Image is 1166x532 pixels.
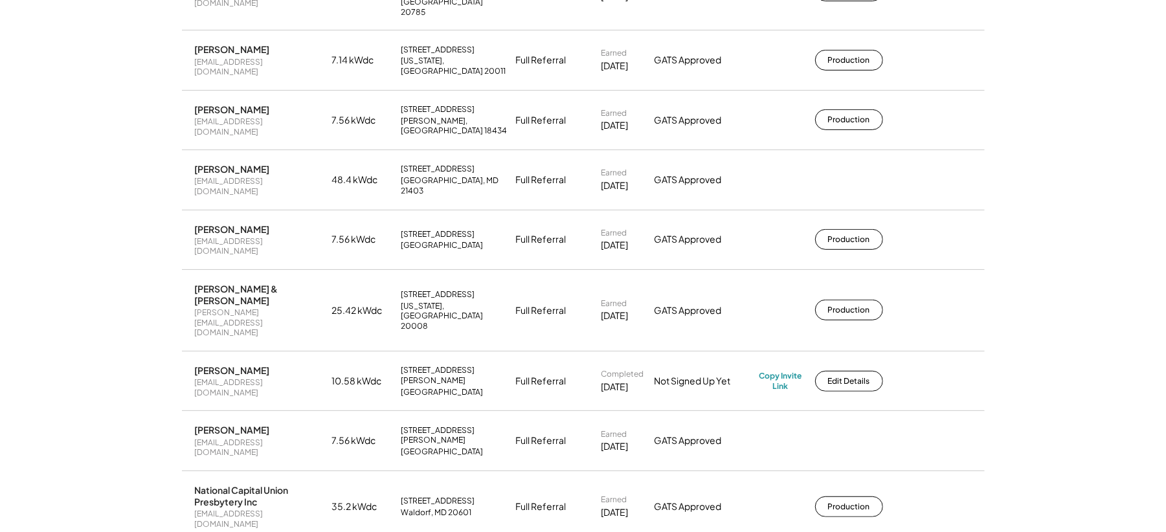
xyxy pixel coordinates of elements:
div: GATS Approved [655,173,752,186]
div: GATS Approved [655,233,752,246]
div: [EMAIL_ADDRESS][DOMAIN_NAME] [195,236,324,256]
div: [STREET_ADDRESS][PERSON_NAME] [401,365,508,385]
div: [PERSON_NAME] & [PERSON_NAME] [195,283,324,306]
div: v 4.0.25 [36,21,63,31]
div: Earned [601,168,627,178]
div: [EMAIL_ADDRESS][DOMAIN_NAME] [195,57,324,77]
div: [DATE] [601,440,629,453]
div: GATS Approved [655,304,752,317]
div: Earned [601,48,627,58]
div: [STREET_ADDRESS][PERSON_NAME] [401,425,508,445]
button: Production [815,109,883,130]
div: [STREET_ADDRESS] [401,45,475,55]
div: Earned [601,108,627,118]
div: Full Referral [516,54,566,67]
div: [US_STATE], [GEOGRAPHIC_DATA] 20011 [401,56,508,76]
div: 7.56 kWdc [332,434,394,447]
div: Earned [601,429,627,439]
div: [EMAIL_ADDRESS][DOMAIN_NAME] [195,377,324,397]
div: Not Signed Up Yet [655,375,752,388]
div: [DATE] [601,506,629,519]
div: [DATE] [601,239,629,252]
div: [PERSON_NAME] [195,104,270,115]
div: 7.56 kWdc [332,233,394,246]
button: Edit Details [815,371,883,392]
div: [DATE] [601,179,629,192]
button: Production [815,496,883,517]
div: Keywords by Traffic [143,76,218,85]
div: [EMAIL_ADDRESS][DOMAIN_NAME] [195,509,324,529]
div: [DATE] [601,309,629,322]
div: Waldorf, MD 20601 [401,507,472,518]
div: Domain: [DOMAIN_NAME] [34,34,142,44]
div: [STREET_ADDRESS] [401,164,475,174]
div: GATS Approved [655,54,752,67]
button: Production [815,50,883,71]
div: 10.58 kWdc [332,375,394,388]
div: GATS Approved [655,500,752,513]
div: [PERSON_NAME] [195,364,270,376]
div: 7.56 kWdc [332,114,394,127]
div: Completed [601,369,644,379]
div: GATS Approved [655,434,752,447]
div: [STREET_ADDRESS] [401,104,475,115]
img: tab_domain_overview_orange.svg [35,75,45,85]
div: [GEOGRAPHIC_DATA], MD 21403 [401,175,508,195]
div: Full Referral [516,375,566,388]
img: logo_orange.svg [21,21,31,31]
div: National Capital Union Presbytery Inc [195,484,324,507]
div: [EMAIL_ADDRESS][DOMAIN_NAME] [195,116,324,137]
div: [GEOGRAPHIC_DATA] [401,240,484,250]
div: Full Referral [516,304,566,317]
div: [EMAIL_ADDRESS][DOMAIN_NAME] [195,438,324,458]
div: [GEOGRAPHIC_DATA] [401,447,484,457]
div: [PERSON_NAME][EMAIL_ADDRESS][DOMAIN_NAME] [195,307,324,338]
div: [PERSON_NAME] [195,163,270,175]
div: 25.42 kWdc [332,304,394,317]
div: [PERSON_NAME], [GEOGRAPHIC_DATA] 18434 [401,116,508,136]
div: Earned [601,298,627,309]
button: Production [815,300,883,320]
div: Earned [601,494,627,505]
div: GATS Approved [655,114,752,127]
div: 48.4 kWdc [332,173,394,186]
div: Full Referral [516,500,566,513]
div: Full Referral [516,114,566,127]
div: Full Referral [516,173,566,186]
div: [PERSON_NAME] [195,43,270,55]
div: [STREET_ADDRESS] [401,289,475,300]
div: [DATE] [601,60,629,72]
div: Copy Invite Link [759,371,802,391]
img: tab_keywords_by_traffic_grey.svg [129,75,139,85]
div: 7.14 kWdc [332,54,394,67]
div: [DATE] [601,381,629,393]
img: website_grey.svg [21,34,31,44]
div: Full Referral [516,233,566,246]
div: [PERSON_NAME] [195,424,270,436]
div: [DATE] [601,119,629,132]
div: [STREET_ADDRESS] [401,496,475,506]
div: [EMAIL_ADDRESS][DOMAIN_NAME] [195,176,324,196]
div: Domain Overview [49,76,116,85]
div: Full Referral [516,434,566,447]
button: Production [815,229,883,250]
div: [US_STATE], [GEOGRAPHIC_DATA] 20008 [401,301,508,331]
div: [GEOGRAPHIC_DATA] [401,387,484,397]
div: 35.2 kWdc [332,500,394,513]
div: [PERSON_NAME] [195,223,270,235]
div: [STREET_ADDRESS] [401,229,475,239]
div: Earned [601,228,627,238]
